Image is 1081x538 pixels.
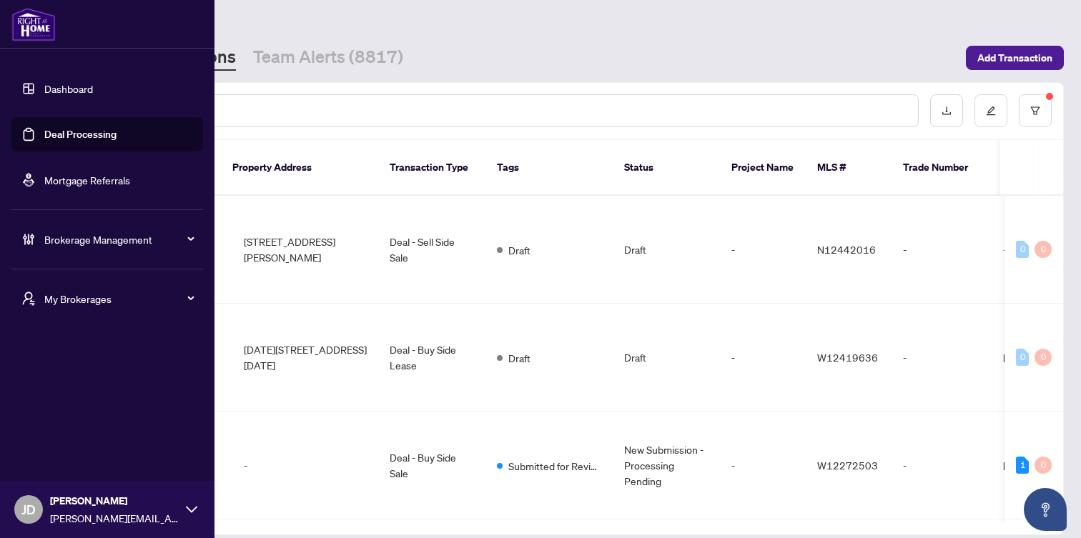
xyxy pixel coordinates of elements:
span: JD [21,499,36,519]
span: edit [986,106,996,116]
button: Add Transaction [966,46,1064,70]
th: Project Name [720,140,806,196]
a: Deal Processing [44,128,117,141]
td: Deal - Buy Side Lease [378,304,485,412]
button: filter [1019,94,1052,127]
td: - [720,412,806,519]
button: edit [974,94,1007,127]
div: 0 [1035,457,1052,474]
span: Draft [508,350,530,366]
img: logo [11,7,56,41]
a: Team Alerts (8817) [253,45,403,71]
td: New Submission - Processing Pending [613,412,720,519]
span: download [942,106,952,116]
button: Open asap [1024,488,1067,531]
div: 0 [1035,241,1052,258]
span: W12272503 [817,459,878,472]
span: user-switch [21,292,36,306]
span: Add Transaction [977,46,1052,69]
th: Tags [485,140,613,196]
span: W12419636 [817,351,878,364]
th: Transaction Type [378,140,485,196]
div: 0 [1035,349,1052,366]
span: filter [1030,106,1040,116]
span: - [244,457,247,473]
span: Submitted for Review [508,458,601,474]
td: Deal - Buy Side Sale [378,412,485,519]
div: 1 [1016,457,1029,474]
button: download [930,94,963,127]
td: - [720,196,806,304]
span: [STREET_ADDRESS][PERSON_NAME] [244,234,367,265]
span: N12442016 [817,243,876,256]
div: 0 [1016,241,1029,258]
span: My Brokerages [44,291,193,307]
span: Brokerage Management [44,231,193,247]
td: Deal - Sell Side Sale [378,196,485,304]
span: [PERSON_NAME] [50,493,179,509]
span: [PERSON_NAME][EMAIL_ADDRESS][PERSON_NAME][DOMAIN_NAME] [50,510,179,526]
th: Trade Number [892,140,992,196]
td: - [892,304,992,412]
td: - [892,412,992,519]
span: Draft [508,242,530,258]
div: 0 [1016,349,1029,366]
td: - [720,304,806,412]
th: MLS # [806,140,892,196]
span: [DATE][STREET_ADDRESS][DATE] [244,342,367,373]
a: Dashboard [44,82,93,95]
td: Draft [613,196,720,304]
th: Status [613,140,720,196]
a: Mortgage Referrals [44,174,130,186]
td: Draft [613,304,720,412]
th: Property Address [221,140,378,196]
td: - [892,196,992,304]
